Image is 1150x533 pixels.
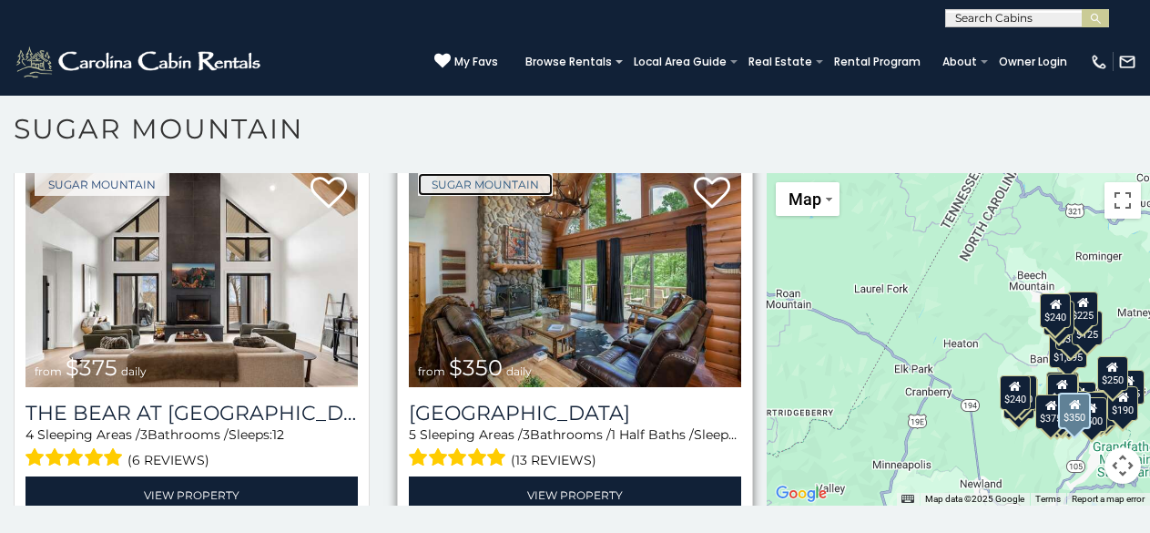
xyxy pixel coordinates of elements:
[140,426,148,443] span: 3
[409,401,741,425] a: [GEOGRAPHIC_DATA]
[739,49,821,75] a: Real Estate
[1104,447,1141,484] button: Map camera controls
[454,54,498,70] span: My Favs
[25,425,358,472] div: Sleeping Areas / Bathrooms / Sleeps:
[1005,374,1036,409] div: $210
[35,364,62,378] span: from
[1035,394,1066,428] div: $375
[1054,314,1085,349] div: $350
[409,477,741,514] a: View Property
[1046,373,1077,407] div: $300
[516,49,621,75] a: Browse Rentals
[418,173,553,196] a: Sugar Mountain
[409,164,741,387] img: Grouse Moor Lodge
[1113,370,1144,405] div: $155
[25,164,358,387] img: The Bear At Sugar Mountain
[1035,494,1061,504] a: Terms
[625,49,736,75] a: Local Area Guide
[1003,384,1034,418] div: $355
[825,49,930,75] a: Rental Program
[999,374,1030,409] div: $240
[611,426,694,443] span: 1 Half Baths /
[771,482,831,506] a: Open this area in Google Maps (opens a new window)
[1049,333,1087,368] div: $1,095
[933,49,986,75] a: About
[1084,392,1115,426] div: $195
[409,425,741,472] div: Sleeping Areas / Bathrooms / Sleeps:
[1064,382,1095,416] div: $200
[1047,372,1078,406] div: $265
[14,44,266,80] img: White-1-2.png
[1045,372,1076,406] div: $190
[511,448,596,472] span: (13 reviews)
[409,426,416,443] span: 5
[409,401,741,425] h3: Grouse Moor Lodge
[310,175,347,213] a: Add to favorites
[25,164,358,387] a: The Bear At Sugar Mountain from $375 daily
[901,493,914,506] button: Keyboard shortcuts
[738,426,749,443] span: 12
[121,364,147,378] span: daily
[1072,494,1145,504] a: Report a map error
[25,477,358,514] a: View Property
[127,448,209,472] span: (6 reviews)
[434,53,498,71] a: My Favs
[925,494,1024,504] span: Map data ©2025 Google
[771,482,831,506] img: Google
[789,190,821,209] span: Map
[35,173,169,196] a: Sugar Mountain
[990,49,1076,75] a: Owner Login
[25,426,34,443] span: 4
[776,182,840,216] button: Change map style
[449,354,503,381] span: $350
[1071,311,1102,345] div: $125
[1090,53,1108,71] img: phone-regular-white.png
[1043,300,1074,334] div: $170
[1058,393,1091,429] div: $350
[272,426,284,443] span: 12
[409,164,741,387] a: Grouse Moor Lodge from $350 daily
[1107,385,1138,420] div: $190
[1075,397,1106,432] div: $500
[1104,182,1141,219] button: Toggle fullscreen view
[418,364,445,378] span: from
[25,401,358,425] h3: The Bear At Sugar Mountain
[25,401,358,425] a: The Bear At [GEOGRAPHIC_DATA]
[506,364,532,378] span: daily
[1067,292,1098,326] div: $225
[1040,293,1071,328] div: $240
[66,354,117,381] span: $375
[1096,355,1127,390] div: $250
[523,426,530,443] span: 3
[1118,53,1136,71] img: mail-regular-white.png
